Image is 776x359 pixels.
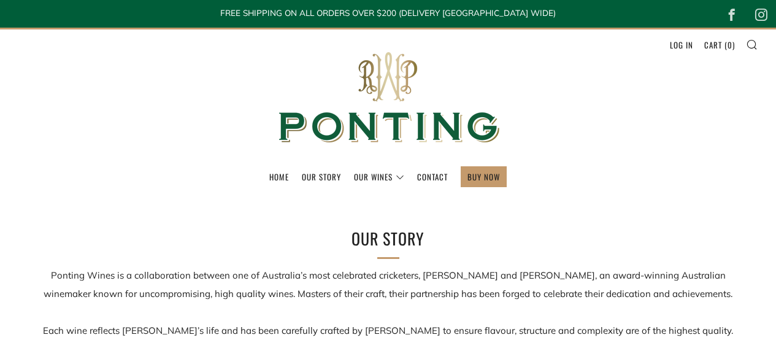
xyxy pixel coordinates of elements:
[269,167,289,187] a: Home
[467,167,500,187] a: BUY NOW
[354,167,404,187] a: Our Wines
[266,29,511,166] img: Ponting Wines
[417,167,448,187] a: Contact
[670,35,693,55] a: Log in
[728,39,732,51] span: 0
[704,35,735,55] a: Cart (0)
[186,226,591,252] h2: Our Story
[302,167,341,187] a: Our Story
